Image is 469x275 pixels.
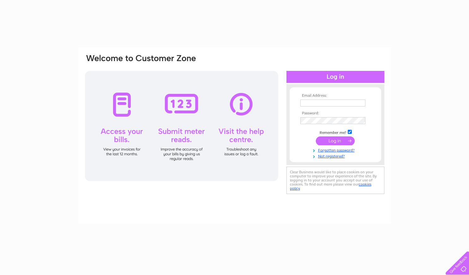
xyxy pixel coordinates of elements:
[299,129,372,135] td: Remember me?
[300,153,372,159] a: Not registered?
[316,136,355,145] input: Submit
[299,94,372,98] th: Email Address:
[286,167,384,194] div: Clear Business would like to place cookies on your computer to improve your experience of the sit...
[300,147,372,153] a: Forgotten password?
[290,182,371,191] a: cookies policy
[299,111,372,116] th: Password:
